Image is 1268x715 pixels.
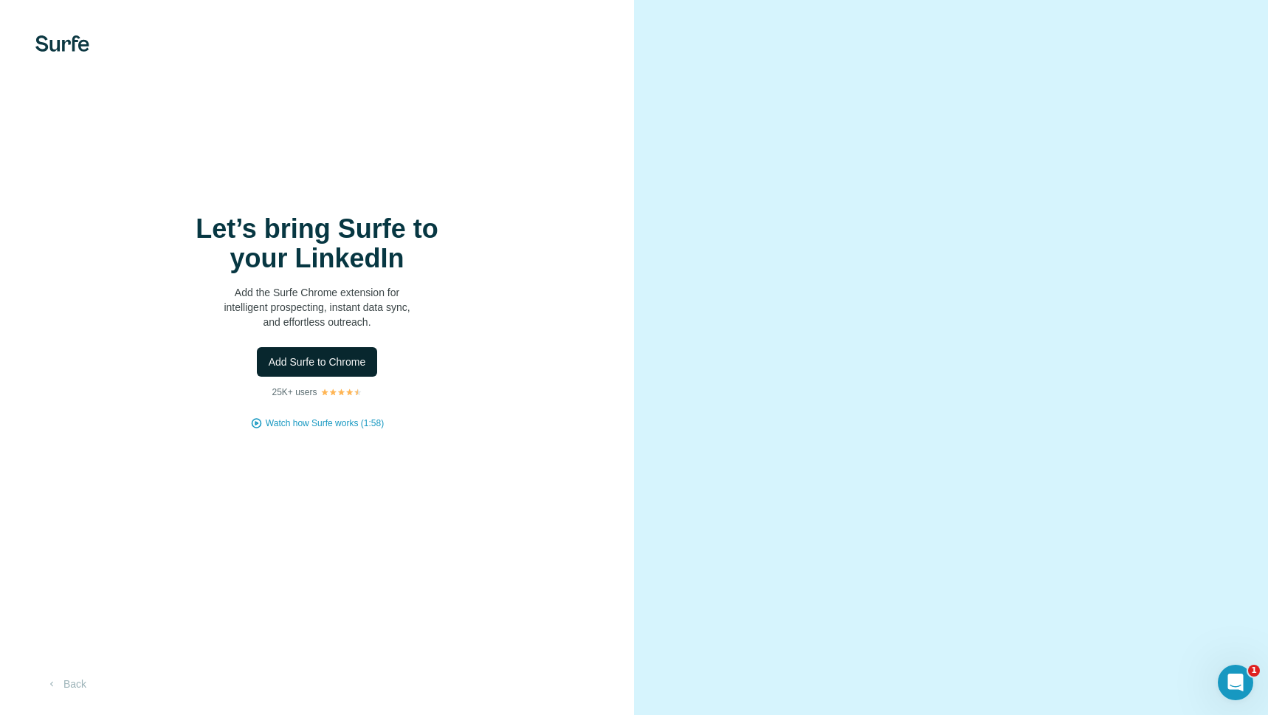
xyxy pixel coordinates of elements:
img: Rating Stars [320,388,362,397]
img: Surfe's logo [35,35,89,52]
h1: Let’s bring Surfe to your LinkedIn [170,214,465,273]
span: Add Surfe to Chrome [269,355,366,369]
iframe: Intercom live chat [1218,665,1253,700]
p: Add the Surfe Chrome extension for intelligent prospecting, instant data sync, and effortless out... [170,285,465,329]
button: Back [35,671,97,697]
p: 25K+ users [272,386,317,399]
button: Add Surfe to Chrome [257,347,378,377]
span: 1 [1248,665,1260,677]
button: Watch how Surfe works (1:58) [266,417,384,430]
